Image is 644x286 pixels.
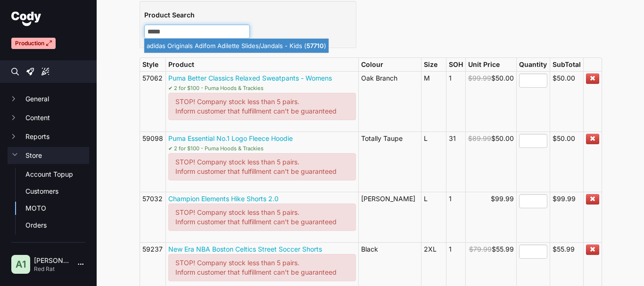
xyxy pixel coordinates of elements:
a: Puma Essential No.1 Logo Fleece Hoodie [168,134,293,142]
td: $99.99 [550,192,583,242]
td: $50.00 [550,131,583,192]
a: Account Topup [25,170,89,179]
th: SubTotal [550,58,583,71]
td: 57032 [140,192,165,242]
th: Colour [358,58,421,71]
a: Orders [25,221,89,230]
th: Unit Price [465,58,516,71]
td: 1 [446,192,465,242]
strong: 57710 [306,42,324,49]
td: L [421,131,446,192]
button: Store [8,147,89,164]
div: STOP! Company stock less than 5 pairs. Inform customer that fulfillment can't be guaranteed [168,254,356,281]
a: New Era NBA Boston Celtics Street Soccer Shorts [168,245,322,253]
a: Customers [25,187,89,196]
td: Totally Taupe [358,131,421,192]
td: $99.99 [465,192,516,242]
div: STOP! Company stock less than 5 pairs. Inform customer that fulfillment can't be guaranteed [168,153,356,180]
th: Style [140,58,165,71]
a: Puma Better Classics Relaxed Sweatpants - Womens [168,74,332,82]
a: Champion Elements Hike Shorts 2.0 [168,195,279,203]
th: Product [165,58,358,71]
span: $99.99 [468,74,491,82]
td: 1 [446,71,465,131]
small: ✔ 2 for $100 - Puma Hoods & Trackies [168,85,264,91]
td: $50.00 [550,71,583,131]
td: M [421,71,446,131]
td: 31 [446,131,465,192]
td: $50.00 [465,131,516,192]
span: $79.99 [469,245,492,253]
button: Open LiveChat chat widget [8,4,36,32]
span: $89.99 [468,134,491,142]
div: STOP! Company stock less than 5 pairs. Inform customer that fulfillment can't be guaranteed [168,204,356,231]
th: Quantity [516,58,550,71]
button: General [8,90,89,107]
p: [PERSON_NAME] | 1876 [34,256,70,265]
td: $50.00 [465,71,516,131]
td: 59098 [140,131,165,192]
a: MOTO [25,204,89,213]
td: [PERSON_NAME] [358,192,421,242]
th: SOH [446,58,465,71]
small: ✔ 2 for $100 - Puma Hoods & Trackies [168,145,264,152]
div: STOP! Company stock less than 5 pairs. Inform customer that fulfillment can't be guaranteed [168,93,356,120]
p: Red Rat [34,265,70,273]
button: Content [8,109,89,126]
p: adidas Originals Adifom Adilette Slides/Jandals - Kids ( ) [147,39,326,53]
td: 57062 [140,71,165,131]
th: Size [421,58,446,71]
h5: Product Search [144,10,352,20]
div: production [11,38,56,49]
td: Oak Branch [358,71,421,131]
td: L [421,192,446,242]
button: Reports [8,128,89,145]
